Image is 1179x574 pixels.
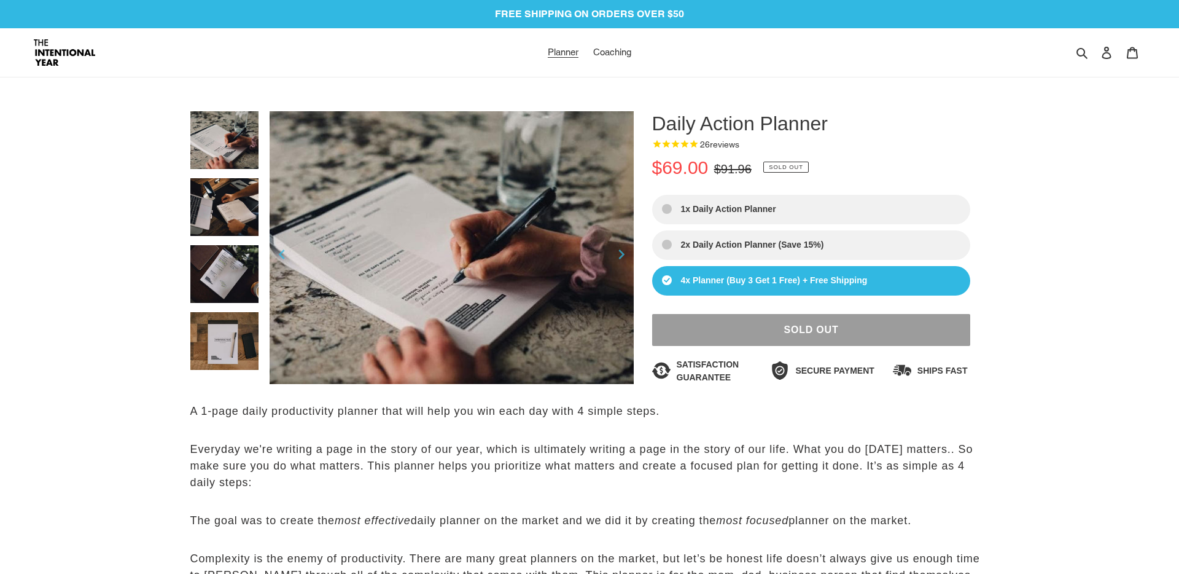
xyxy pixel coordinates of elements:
[34,39,95,66] img: Intentional Year
[652,111,971,136] h1: Daily Action Planner
[335,514,411,527] em: most effective
[190,178,259,236] img: Daily Action Planner
[677,358,753,384] span: Satisfaction Guarantee
[652,157,709,178] span: $69.00
[700,140,739,149] span: 26 reviews
[769,165,803,170] span: Sold out
[917,364,968,377] span: Ships Fast
[652,314,971,346] button: Sold out
[190,312,259,370] img: Daily Action Planner
[270,111,634,385] img: Daily Action Planner
[542,44,585,61] a: Planner
[652,195,971,224] label: 1x Daily Action Planner
[593,47,631,58] span: Coaching
[652,230,971,260] label: 2x Daily Action Planner (Save 15%)
[652,266,971,296] label: 4x Planner (Buy 3 Get 1 Free) + Free Shipping
[190,441,989,491] p: Everyday we're writing a page in the story of our year, which is ultimately writing a page in the...
[190,513,989,529] p: The goal was to create the daily planner on the market and we did it by creating the planner on t...
[190,245,259,303] img: Daily Action Planner
[190,403,989,420] p: A 1-page daily productivity planner that will help you win each day with 4 simple steps.
[710,140,739,149] span: reviews
[714,162,752,176] s: $91.96
[795,364,874,377] span: Secure Payment
[587,44,637,61] a: Coaching
[716,514,788,527] em: most focused
[190,111,259,169] img: Daily Action Planner
[548,47,578,58] span: Planner
[652,136,971,154] span: Rated 5.0 out of 5 stars 26 reviews
[784,324,838,335] span: Sold out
